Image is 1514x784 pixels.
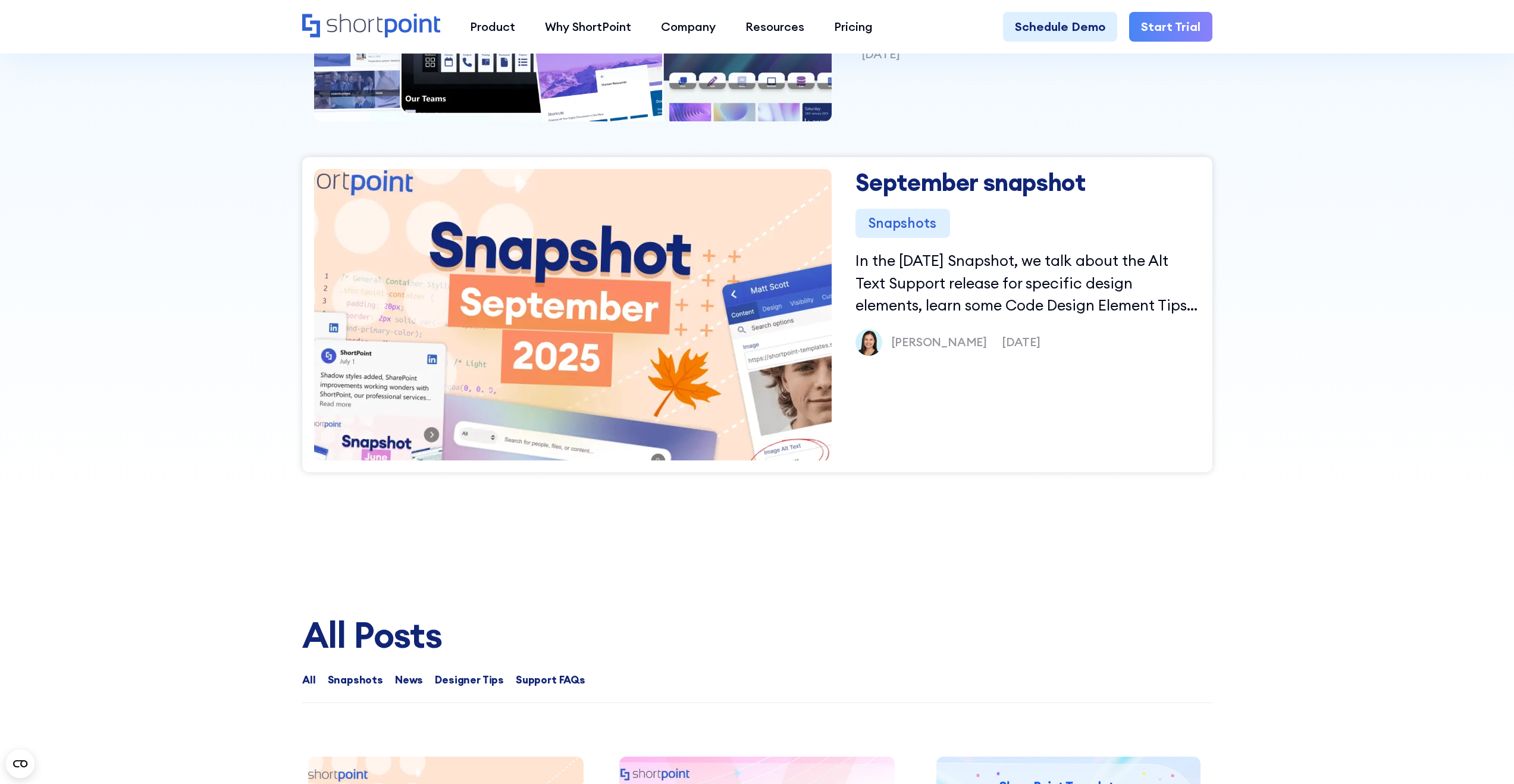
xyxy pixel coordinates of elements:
[6,749,35,778] button: Open CMP widget
[855,167,1086,197] a: September snapshot
[891,333,987,351] p: [PERSON_NAME]
[1300,646,1514,784] iframe: Chat Widget
[855,209,950,239] div: Snapshots
[516,672,585,688] span: Support FAQs
[302,14,441,39] a: Home
[1003,12,1117,42] a: Schedule Demo
[646,12,731,42] a: Company
[395,672,423,688] span: News
[745,18,804,36] div: Resources
[834,18,873,36] div: Pricing
[455,12,530,42] a: Product
[435,672,504,688] span: Designer Tips
[470,18,515,36] div: Product
[302,675,316,685] a: All
[530,12,646,42] a: Why ShortPoint
[731,12,819,42] a: Resources
[302,615,1212,654] div: All Posts
[819,12,888,42] a: Pricing
[1002,333,1040,351] p: [DATE]
[1129,12,1212,42] a: Start Trial
[861,45,900,63] p: [DATE]
[661,18,716,36] div: Company
[545,18,631,36] div: Why ShortPoint
[855,250,1200,317] p: In the [DATE] Snapshot, we talk about the Alt Text Support release for specific design elements, ...
[328,672,383,688] span: Snapshots
[302,672,1212,703] form: Email Form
